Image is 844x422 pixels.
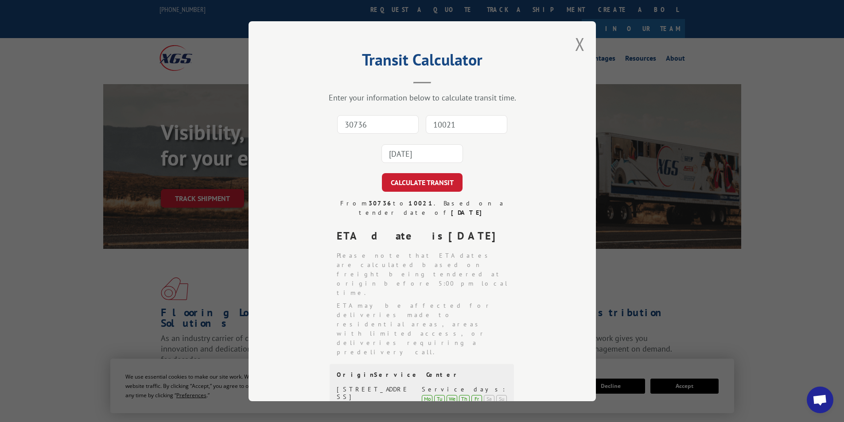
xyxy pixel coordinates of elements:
[337,386,412,415] div: [STREET_ADDRESS][DEMOGRAPHIC_DATA]
[426,115,507,134] input: Dest. Zip
[337,115,419,134] input: Origin Zip
[293,93,552,103] div: Enter your information below to calculate transit time.
[459,395,470,403] div: Th
[422,386,507,393] div: Service days:
[382,173,463,192] button: CALCULATE TRANSIT
[448,229,503,243] strong: [DATE]
[575,32,585,56] button: Close modal
[337,228,515,244] div: ETA date is
[330,199,515,217] div: From to . Based on a tender date of
[447,395,457,403] div: We
[496,395,507,403] div: Su
[451,209,486,217] strong: [DATE]
[337,371,507,379] div: Origin Service Center
[484,395,494,403] div: Sa
[381,144,463,163] input: Tender Date
[422,395,432,403] div: Mo
[337,301,515,357] li: ETA may be affected for deliveries made to residential areas, areas with limited access, or deliv...
[434,395,445,403] div: Tu
[293,54,552,70] h2: Transit Calculator
[337,251,515,298] li: Please note that ETA dates are calculated based on freight being tendered at origin before 5:00 p...
[368,199,393,207] strong: 30736
[807,387,833,413] div: Open chat
[408,199,433,207] strong: 10021
[471,395,482,403] div: Fr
